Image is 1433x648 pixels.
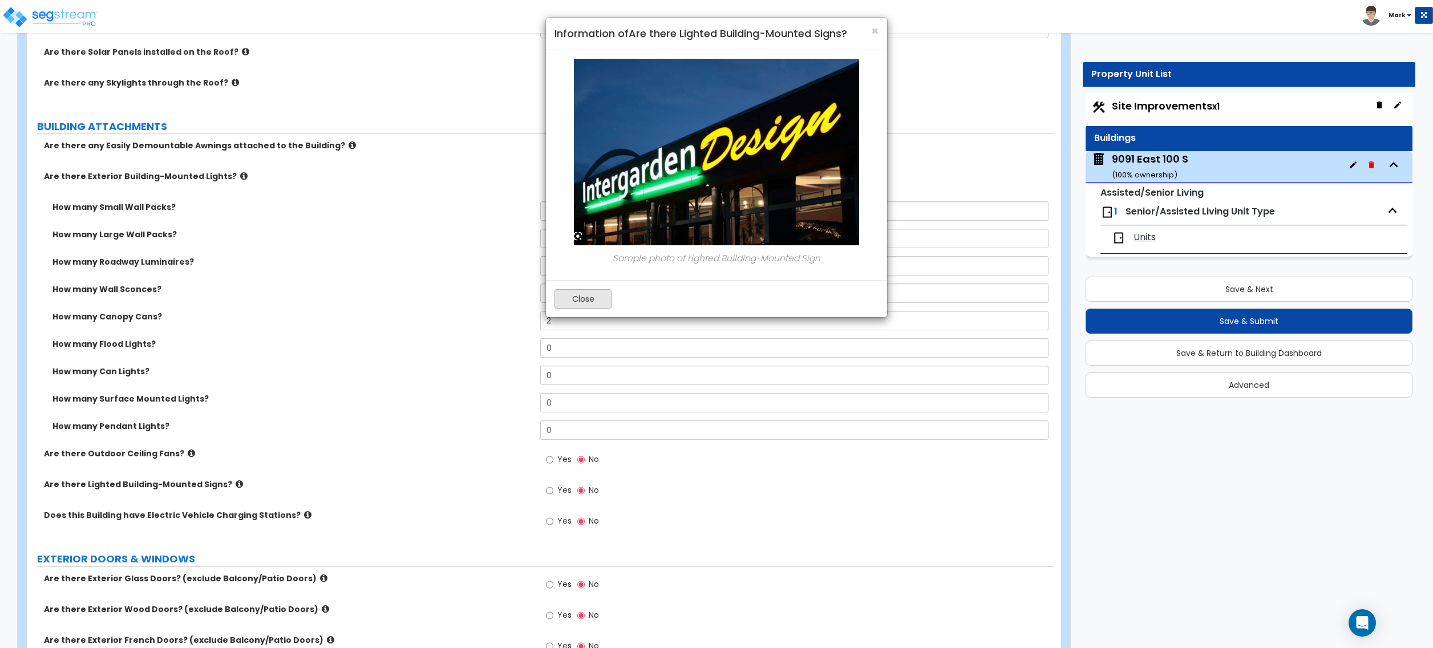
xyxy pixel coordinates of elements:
button: Close [554,289,612,309]
img: building-mounted-sign_tHaTNba.png [574,59,859,245]
em: Sample photo of Lighted Building-Mounted Sign [613,252,820,264]
button: Close [871,25,879,37]
span: × [871,23,879,39]
div: Open Intercom Messenger [1349,609,1376,637]
h4: Information of Are there Lighted Building-Mounted Signs? [554,26,879,41]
